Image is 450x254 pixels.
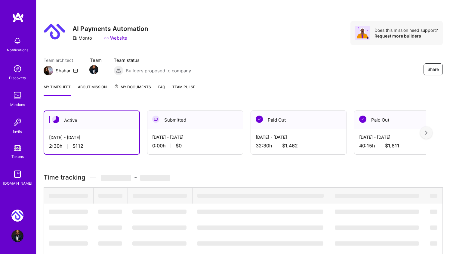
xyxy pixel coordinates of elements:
[335,194,419,198] span: ‌
[7,47,28,53] div: Notifications
[427,66,439,72] span: Share
[11,153,24,160] div: Tokens
[98,241,122,246] span: ‌
[430,194,437,198] span: ‌
[73,68,78,73] i: icon Mail
[197,210,323,214] span: ‌
[197,194,324,198] span: ‌
[152,134,238,140] div: [DATE] - [DATE]
[101,174,170,181] span: -
[90,57,102,63] span: Team
[12,12,24,23] img: logo
[359,143,445,149] div: 40:15 h
[49,143,134,149] div: 2:30 h
[90,65,98,75] a: Team Member Avatar
[44,57,78,63] span: Team architect
[89,65,98,74] img: Team Member Avatar
[9,75,26,81] div: Discovery
[44,66,53,75] img: Team Architect
[335,241,419,246] span: ‌
[374,27,438,33] div: Does this mission need support?
[385,143,399,149] span: $1,811
[133,194,187,198] span: ‌
[132,241,186,246] span: ‌
[430,241,437,246] span: ‌
[44,174,443,181] h3: Time tracking
[72,35,92,41] div: Monto
[101,175,131,181] span: ‌
[147,111,243,129] div: Submitted
[176,143,182,149] span: $0
[354,111,450,129] div: Paid Out
[256,116,263,123] img: Paid Out
[197,225,323,230] span: ‌
[44,111,139,129] div: Active
[256,134,342,140] div: [DATE] - [DATE]
[140,175,170,181] span: ‌
[114,84,151,96] a: My Documents
[114,66,123,75] img: Builders proposed to company
[114,57,191,63] span: Team status
[3,180,32,186] div: [DOMAIN_NAME]
[114,84,151,90] span: My Documents
[11,168,23,180] img: guide book
[10,210,25,222] a: Monto: AI Payments Automation
[49,225,88,230] span: ‌
[49,210,88,214] span: ‌
[430,210,437,214] span: ‌
[52,116,59,123] img: Active
[359,116,366,123] img: Paid Out
[158,84,165,96] a: FAQ
[72,25,148,32] h3: AI Payments Automation
[78,84,107,96] a: About Mission
[132,225,186,230] span: ‌
[359,134,445,140] div: [DATE] - [DATE]
[11,35,23,47] img: bell
[355,26,370,40] img: Avatar
[251,111,347,129] div: Paid Out
[11,89,23,101] img: teamwork
[335,210,419,214] span: ‌
[152,116,159,123] img: Submitted
[56,68,71,74] div: Shahar
[11,210,23,222] img: Monto: AI Payments Automation
[11,63,23,75] img: discovery
[11,230,23,242] img: User Avatar
[72,36,77,41] i: icon CompanyGray
[132,210,186,214] span: ‌
[430,225,437,230] span: ‌
[98,225,122,230] span: ‌
[172,85,195,89] span: Team Pulse
[10,230,25,242] a: User Avatar
[374,33,438,39] div: Request more builders
[197,241,323,246] span: ‌
[72,143,83,149] span: $112
[104,35,127,41] a: Website
[98,194,122,198] span: ‌
[10,101,25,108] div: Missions
[13,128,22,135] div: Invite
[44,21,65,43] img: Company Logo
[98,210,122,214] span: ‌
[152,143,238,149] div: 0:00 h
[11,116,23,128] img: Invite
[49,134,134,141] div: [DATE] - [DATE]
[14,145,21,151] img: tokens
[256,143,342,149] div: 32:30 h
[44,84,71,96] a: My timesheet
[172,84,195,96] a: Team Pulse
[282,143,298,149] span: $1,462
[425,131,427,135] img: right
[424,63,443,75] button: Share
[49,194,88,198] span: ‌
[126,68,191,74] span: Builders proposed to company
[49,241,88,246] span: ‌
[335,225,419,230] span: ‌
